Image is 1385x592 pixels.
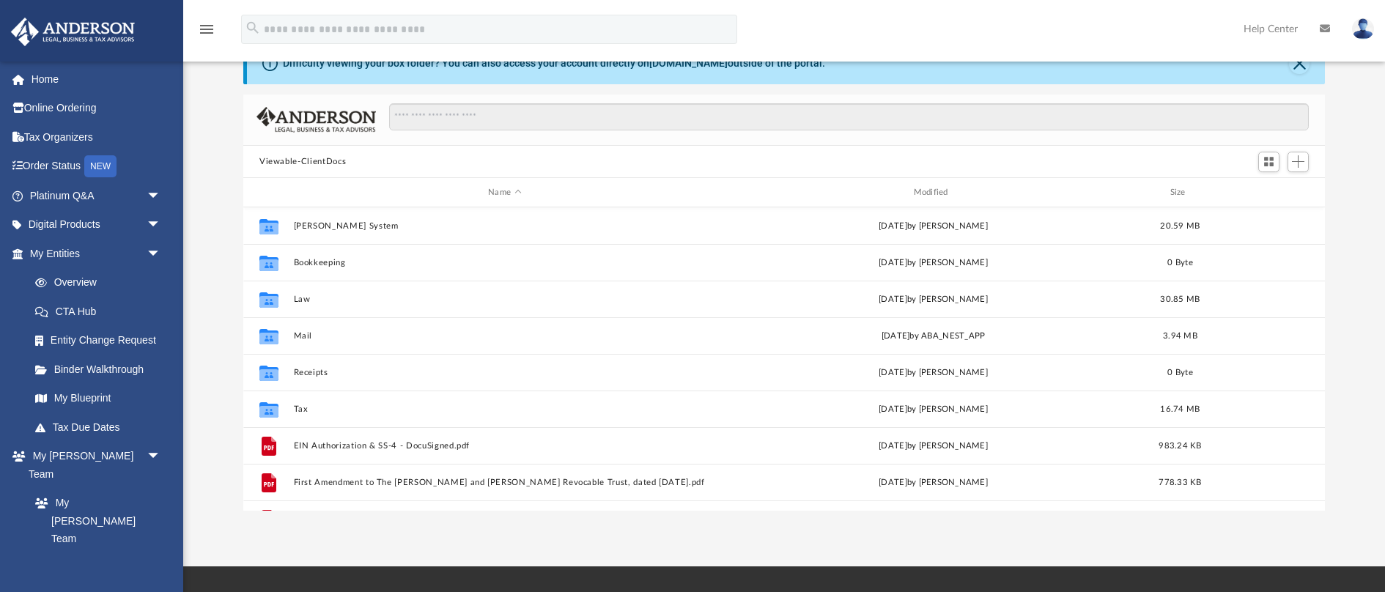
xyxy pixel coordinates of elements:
div: [DATE] by [PERSON_NAME] [723,366,1145,380]
button: Bookkeeping [294,258,716,267]
div: NEW [84,155,117,177]
a: Overview [21,268,183,297]
a: Order StatusNEW [10,152,183,182]
div: [DATE] by [PERSON_NAME] [723,403,1145,416]
div: Modified [722,186,1145,199]
img: Anderson Advisors Platinum Portal [7,18,139,46]
div: Size [1151,186,1210,199]
button: Tax [294,404,716,414]
span: 3.94 MB [1163,332,1197,340]
button: First Amendment to The [PERSON_NAME] and [PERSON_NAME] Revocable Trust, dated [DATE].pdf [294,478,716,487]
button: Law [294,295,716,304]
div: [DATE] by ABA_NEST_APP [723,330,1145,343]
a: My [PERSON_NAME] Team [21,489,169,554]
button: Mail [294,331,716,341]
span: 778.33 KB [1159,478,1201,486]
a: Digital Productsarrow_drop_down [10,210,183,240]
span: 0 Byte [1167,369,1193,377]
button: EIN Authorization & SS-4 - DocuSigned.pdf [294,441,716,451]
div: Difficulty viewing your box folder? You can also access your account directly on outside of the p... [283,56,825,71]
div: [DATE] by [PERSON_NAME] [723,256,1145,270]
a: Home [10,64,183,94]
div: id [250,186,287,199]
i: menu [198,21,215,38]
a: menu [198,28,215,38]
img: User Pic [1352,18,1374,40]
div: [DATE] by [PERSON_NAME] [723,293,1145,306]
a: [DOMAIN_NAME] [649,57,728,69]
span: arrow_drop_down [147,442,176,472]
a: My [PERSON_NAME] Teamarrow_drop_down [10,442,176,489]
button: Switch to Grid View [1258,152,1280,172]
div: Name [293,186,716,199]
a: Platinum Q&Aarrow_drop_down [10,181,183,210]
span: 16.74 MB [1160,405,1200,413]
span: 983.24 KB [1159,442,1201,450]
a: Binder Walkthrough [21,355,183,384]
span: 20.59 MB [1160,222,1200,230]
span: arrow_drop_down [147,181,176,211]
button: Add [1288,152,1310,172]
button: Receipts [294,368,716,377]
div: id [1216,186,1318,199]
button: Viewable-ClientDocs [259,155,346,169]
i: search [245,20,261,36]
div: [DATE] by [PERSON_NAME] [723,476,1145,489]
input: Search files and folders [389,103,1309,131]
span: arrow_drop_down [147,210,176,240]
a: My Entitiesarrow_drop_down [10,239,183,268]
a: Tax Due Dates [21,412,183,442]
button: Close [1289,53,1310,74]
div: [DATE] by [PERSON_NAME] [723,220,1145,233]
a: My Blueprint [21,384,176,413]
a: Entity Change Request [21,326,183,355]
a: Online Ordering [10,94,183,123]
a: CTA Hub [21,297,183,326]
div: [DATE] by [PERSON_NAME] [723,440,1145,453]
div: grid [243,207,1325,511]
span: 30.85 MB [1160,295,1200,303]
a: Tax Organizers [10,122,183,152]
button: [PERSON_NAME] System [294,221,716,231]
span: arrow_drop_down [147,239,176,269]
span: 0 Byte [1167,259,1193,267]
